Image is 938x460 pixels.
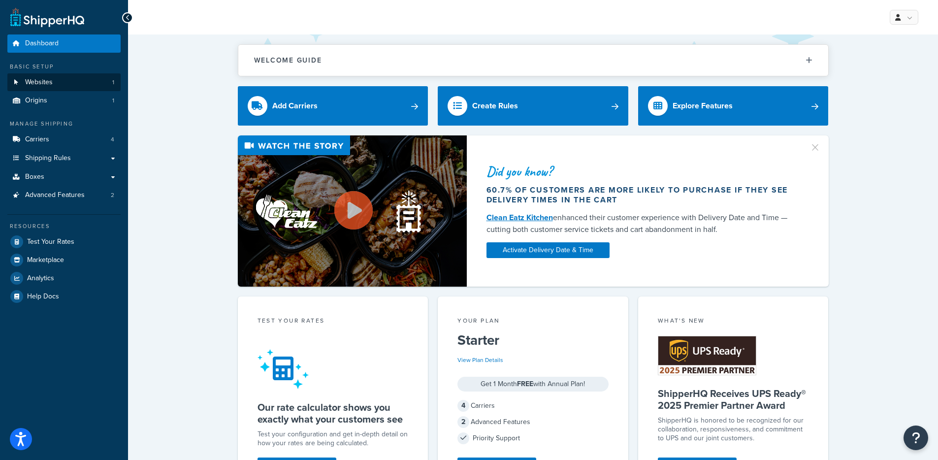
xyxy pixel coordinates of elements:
div: Priority Support [457,431,609,445]
div: Resources [7,222,121,230]
a: Websites1 [7,73,121,92]
span: 1 [112,78,114,87]
h5: Starter [457,332,609,348]
span: 2 [457,416,469,428]
div: Test your rates [258,316,409,328]
span: Marketplace [27,256,64,264]
div: Advanced Features [457,415,609,429]
a: Add Carriers [238,86,428,126]
img: Video thumbnail [238,135,467,287]
li: Carriers [7,131,121,149]
span: Carriers [25,135,49,144]
div: Did you know? [486,164,798,178]
span: Test Your Rates [27,238,74,246]
a: Analytics [7,269,121,287]
span: Dashboard [25,39,59,48]
p: ShipperHQ is honored to be recognized for our collaboration, responsiveness, and commitment to UP... [658,416,809,443]
h2: Welcome Guide [254,57,322,64]
div: Create Rules [472,99,518,113]
div: Your Plan [457,316,609,328]
a: Dashboard [7,34,121,53]
div: Basic Setup [7,63,121,71]
span: 2 [111,191,114,199]
h5: Our rate calculator shows you exactly what your customers see [258,401,409,425]
strong: FREE [517,379,533,389]
li: Websites [7,73,121,92]
span: Boxes [25,173,44,181]
div: Carriers [457,399,609,413]
a: Advanced Features2 [7,186,121,204]
div: 60.7% of customers are more likely to purchase if they see delivery times in the cart [486,185,798,205]
span: Help Docs [27,293,59,301]
span: Websites [25,78,53,87]
li: Origins [7,92,121,110]
a: Activate Delivery Date & Time [486,242,610,258]
a: Origins1 [7,92,121,110]
h5: ShipperHQ Receives UPS Ready® 2025 Premier Partner Award [658,388,809,411]
a: Clean Eatz Kitchen [486,212,553,223]
a: Carriers4 [7,131,121,149]
a: Help Docs [7,288,121,305]
a: Boxes [7,168,121,186]
a: Shipping Rules [7,149,121,167]
div: Test your configuration and get in-depth detail on how your rates are being calculated. [258,430,409,448]
div: Explore Features [673,99,733,113]
a: View Plan Details [457,356,503,364]
button: Welcome Guide [238,45,828,76]
span: Analytics [27,274,54,283]
a: Marketplace [7,251,121,269]
button: Open Resource Center [904,426,928,450]
span: 4 [457,400,469,412]
span: Shipping Rules [25,154,71,163]
li: Advanced Features [7,186,121,204]
span: 4 [111,135,114,144]
span: Advanced Features [25,191,85,199]
div: What's New [658,316,809,328]
div: Get 1 Month with Annual Plan! [457,377,609,392]
span: 1 [112,97,114,105]
a: Test Your Rates [7,233,121,251]
a: Create Rules [438,86,628,126]
div: Add Carriers [272,99,318,113]
div: enhanced their customer experience with Delivery Date and Time — cutting both customer service ti... [486,212,798,235]
a: Explore Features [638,86,829,126]
span: Origins [25,97,47,105]
div: Manage Shipping [7,120,121,128]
